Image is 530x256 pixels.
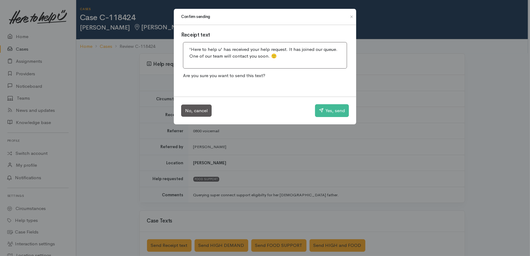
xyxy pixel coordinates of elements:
button: No, cancel [181,105,212,117]
p: Are you sure you want to send this text? [181,70,349,81]
h3: Receipt text [181,32,349,38]
button: Close [347,13,356,20]
h1: Confirm sending [181,14,210,20]
p: 'Here to help u' has received your help request. It has joined our queue. One of our team will co... [189,46,341,60]
button: Yes, send [315,104,349,117]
